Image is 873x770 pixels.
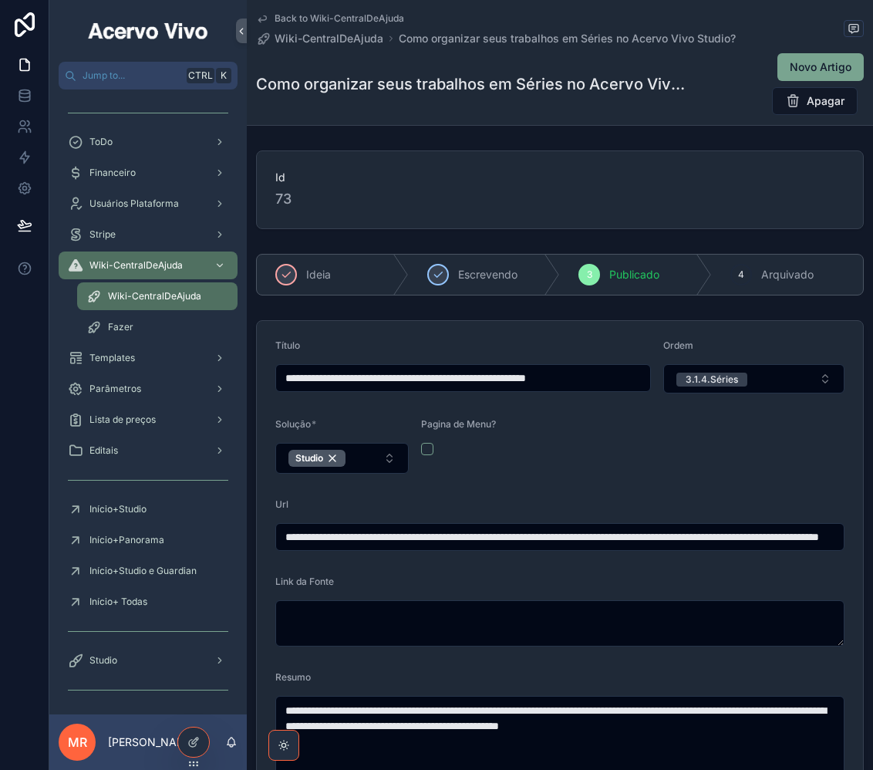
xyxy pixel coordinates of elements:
span: Resumo [275,671,311,683]
a: Financeiro [59,159,238,187]
span: Stripe [89,228,116,241]
span: Ctrl [187,68,214,83]
span: Wiki-CentralDeAjuda [275,31,383,46]
span: Escrevendo [458,267,517,282]
span: Fazer [108,321,133,333]
a: Studio [59,647,238,674]
a: Stripe [59,221,238,248]
button: Novo Artigo [777,53,864,81]
a: Como organizar seus trabalhos em Séries no Acervo Vivo Studio? [399,31,736,46]
span: Ideia [306,267,331,282]
span: ToDo [89,136,113,148]
a: Back to Wiki-CentralDeAjuda [256,12,404,25]
a: Templates [59,344,238,372]
span: 4 [738,268,744,281]
a: Fazer [77,313,238,341]
span: Início+ Todas [89,596,147,608]
span: Publicado [609,267,659,282]
span: Financeiro [89,167,136,179]
button: Apagar [772,87,858,115]
button: Select Button [663,364,844,393]
div: scrollable content [49,89,247,714]
a: Wiki-CentralDeAjuda [59,252,238,279]
div: 3.1.4.Séries [686,373,738,387]
a: Início+Studio e Guardian [59,557,238,585]
h1: Como organizar seus trabalhos em Séries no Acervo Vivo Studio? [256,73,687,95]
a: Editais [59,437,238,464]
button: Select Button [275,443,409,474]
span: Wiki-CentralDeAjuda [89,259,183,272]
span: Usuários Plataforma [89,198,179,210]
button: Jump to...CtrlK [59,62,238,89]
span: MR [68,733,87,751]
span: Jump to... [83,69,180,82]
span: Ordem [663,339,693,351]
span: Studio [89,654,117,667]
a: Usuários Plataforma [59,190,238,218]
span: 3 [587,268,592,281]
span: Url [275,498,288,510]
a: Início+ Todas [59,588,238,616]
p: [PERSON_NAME] [108,735,197,750]
span: 73 [275,188,844,210]
a: Wiki-CentralDeAjuda [256,31,383,46]
span: Templates [89,352,135,364]
span: Studio [295,452,323,464]
span: Parâmetros [89,383,141,395]
span: K [217,69,230,82]
span: Editais [89,444,118,457]
span: Back to Wiki-CentralDeAjuda [275,12,404,25]
a: Início+Panorama [59,526,238,554]
a: Parâmetros [59,375,238,403]
a: Lista de preços [59,406,238,434]
span: Wiki-CentralDeAjuda [108,290,201,302]
span: Início+Panorama [89,534,164,546]
span: Id [275,170,844,185]
a: ToDo [59,128,238,156]
span: Início+Studio e Guardian [89,565,197,577]
span: Link da Fonte [275,576,334,587]
span: Arquivado [761,267,814,282]
span: Pagina de Menu? [421,418,496,430]
a: Início+Studio [59,495,238,523]
span: Título [275,339,300,351]
span: Início+Studio [89,503,147,515]
span: Solução [275,418,311,430]
a: Wiki-CentralDeAjuda [77,282,238,310]
span: Lista de preços [89,414,156,426]
img: App logo [86,19,211,43]
span: Novo Artigo [790,59,851,75]
button: Unselect 1 [288,450,345,467]
span: Apagar [807,93,844,109]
